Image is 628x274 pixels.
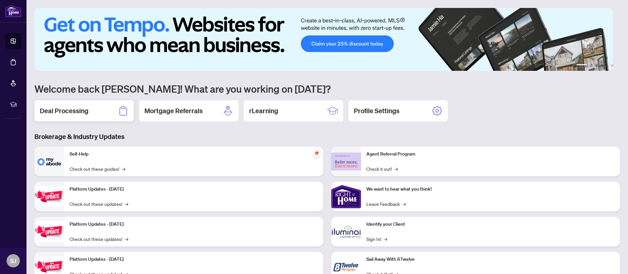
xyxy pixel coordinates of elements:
span: → [384,235,387,243]
p: Identify your Client [366,221,615,228]
span: → [402,200,406,207]
h2: Profile Settings [354,106,399,115]
img: Identify your Client [331,217,361,247]
img: Self-Help [34,147,64,176]
h2: rLearning [249,106,278,115]
img: Platform Updates - July 8, 2025 [34,221,64,242]
span: → [125,235,128,243]
button: Open asap [602,251,621,271]
a: Check it out!→ [366,165,398,172]
a: Check out these updates!→ [70,235,128,243]
span: pushpin [313,149,321,157]
button: 5 [605,64,608,67]
a: Check out these updates!→ [70,200,128,207]
button: 6 [611,64,613,67]
img: We want to hear what you think! [331,182,361,211]
p: Self-Help [70,151,318,158]
img: Slide 0 [34,8,613,71]
p: Platform Updates - [DATE] [70,256,318,263]
a: Sign In!→ [366,235,387,243]
p: Platform Updates - [DATE] [70,186,318,193]
span: → [125,200,128,207]
a: Check out these guides!→ [70,165,125,172]
img: logo [5,5,21,17]
p: Sail Away With 8Twelve [366,256,615,263]
button: 4 [600,64,603,67]
img: Agent Referral Program [331,153,361,171]
span: SJ [10,256,16,265]
img: Platform Updates - July 21, 2025 [34,186,64,207]
h1: Welcome back [PERSON_NAME]! What are you working on [DATE]? [34,82,620,95]
span: → [122,165,125,172]
button: 2 [590,64,592,67]
button: 1 [576,64,587,67]
h3: Brokerage & Industry Updates [34,132,620,141]
p: We want to hear what you think! [366,186,615,193]
a: Leave Feedback→ [366,200,406,207]
p: Agent Referral Program [366,151,615,158]
h2: Deal Processing [40,106,88,115]
span: → [394,165,398,172]
p: Platform Updates - [DATE] [70,221,318,228]
button: 3 [595,64,598,67]
h2: Mortgage Referrals [144,106,203,115]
